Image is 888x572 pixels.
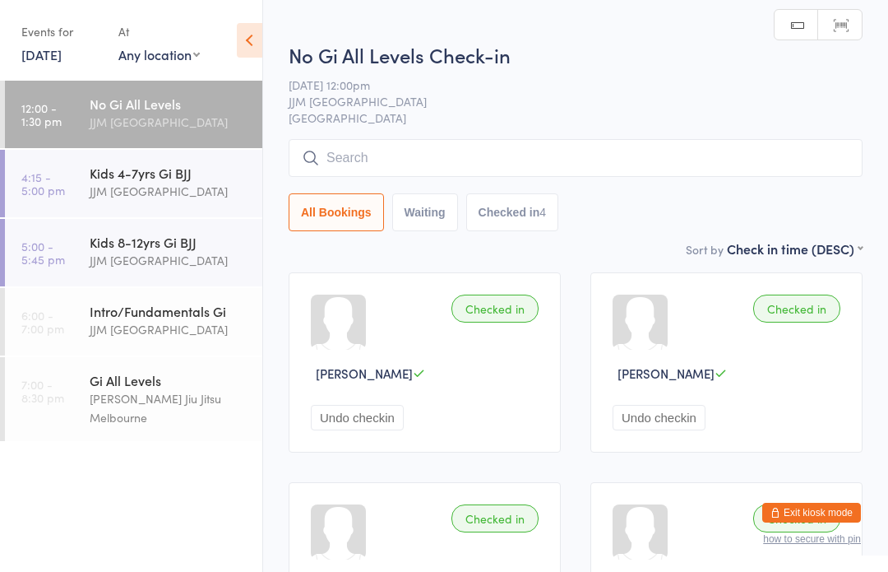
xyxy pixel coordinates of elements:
[118,45,200,63] div: Any location
[21,239,65,266] time: 5:00 - 5:45 pm
[289,193,384,231] button: All Bookings
[21,309,64,335] time: 6:00 - 7:00 pm
[763,533,861,545] button: how to secure with pin
[753,505,840,532] div: Checked in
[289,77,837,93] span: [DATE] 12:00pm
[762,503,861,523] button: Exit kiosk mode
[90,113,248,132] div: JJM [GEOGRAPHIC_DATA]
[289,41,863,68] h2: No Gi All Levels Check-in
[5,357,262,441] a: 7:00 -8:30 pmGi All Levels[PERSON_NAME] Jiu Jitsu Melbourne
[90,251,248,270] div: JJM [GEOGRAPHIC_DATA]
[289,93,837,109] span: JJM [GEOGRAPHIC_DATA]
[90,164,248,182] div: Kids 4-7yrs Gi BJJ
[466,193,559,231] button: Checked in4
[118,18,200,45] div: At
[311,405,404,430] button: Undo checkin
[90,302,248,320] div: Intro/Fundamentals Gi
[686,241,724,258] label: Sort by
[392,193,458,231] button: Waiting
[316,365,413,382] span: [PERSON_NAME]
[5,219,262,286] a: 5:00 -5:45 pmKids 8-12yrs Gi BJJJJM [GEOGRAPHIC_DATA]
[90,371,248,389] div: Gi All Levels
[289,109,863,126] span: [GEOGRAPHIC_DATA]
[753,295,840,323] div: Checked in
[451,295,539,323] div: Checked in
[451,505,539,532] div: Checked in
[90,389,248,427] div: [PERSON_NAME] Jiu Jitsu Melbourne
[21,378,64,404] time: 7:00 - 8:30 pm
[90,233,248,251] div: Kids 8-12yrs Gi BJJ
[5,150,262,217] a: 4:15 -5:00 pmKids 4-7yrs Gi BJJJJM [GEOGRAPHIC_DATA]
[5,81,262,148] a: 12:00 -1:30 pmNo Gi All LevelsJJM [GEOGRAPHIC_DATA]
[5,288,262,356] a: 6:00 -7:00 pmIntro/Fundamentals GiJJM [GEOGRAPHIC_DATA]
[21,18,102,45] div: Events for
[289,139,863,177] input: Search
[21,45,62,63] a: [DATE]
[90,320,248,339] div: JJM [GEOGRAPHIC_DATA]
[539,206,546,219] div: 4
[90,95,248,113] div: No Gi All Levels
[21,101,62,128] time: 12:00 - 1:30 pm
[613,405,705,430] button: Undo checkin
[21,170,65,197] time: 4:15 - 5:00 pm
[90,182,248,201] div: JJM [GEOGRAPHIC_DATA]
[617,365,715,382] span: [PERSON_NAME]
[727,239,863,258] div: Check in time (DESC)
